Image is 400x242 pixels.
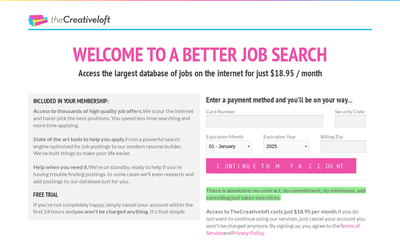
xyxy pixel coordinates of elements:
p: We scour the internet and hand-pick the best positions. You spend less time searching and more ti... [33,108,195,129]
p: We're on standby, ready to help if you're having trouble finding postings. In some cases we'll ev... [33,164,195,185]
input: Continue to my account [206,158,357,173]
select: Expiration Year [263,140,309,153]
strong: There is absolutely no contract, no commitment, no minimums, and cancelling just takes two clicks. [206,187,366,201]
strong: State of the art tools to help you apply. [33,136,125,142]
h5: free trial [33,192,195,198]
p: If you do not want to continue using our services, just cancel your account you won't be charged ... [206,187,366,237]
strong: Help when you need it. [33,164,88,170]
label: Card Number [206,108,323,115]
label: Expiration Year [263,133,309,158]
select: Expiration Month [206,140,252,153]
label: Billing Zip: [321,133,366,140]
p: From a powerful search engine optimized for job postings to our modern resume builder. We've buil... [33,136,195,157]
h3: Access the largest database of jobs on the internet for just $18.95 / month [28,67,372,80]
a: Privacy Policy [232,229,264,236]
label: Expiration Month [206,133,252,158]
strong: you won't be charged anything [74,208,148,215]
a: The Creative Loft [28,15,110,27]
strong: Access to TheCreativeloft costs just $18.95 per month. [206,208,338,215]
h5: Included in Your Membership: [33,98,195,104]
p: If you're not completely happy, simply cancel your account within the first 24 hours and . It's t... [33,201,195,216]
label: Security Code [335,108,366,115]
strong: Access to thousands of high quality job offers. [33,108,143,114]
a: Terms of Service [206,222,360,236]
h4: Enter a payment method and you'll be on your way... [206,94,366,105]
h1: Welcome to a better job search [28,44,372,64]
